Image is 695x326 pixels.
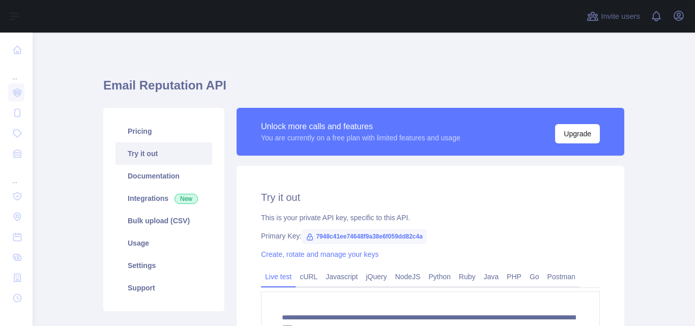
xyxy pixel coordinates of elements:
[115,165,212,187] a: Documentation
[261,269,296,285] a: Live test
[362,269,391,285] a: jQuery
[455,269,480,285] a: Ruby
[115,210,212,232] a: Bulk upload (CSV)
[261,231,600,241] div: Primary Key:
[585,8,642,24] button: Invite users
[261,133,460,143] div: You are currently on a free plan with limited features and usage
[115,120,212,142] a: Pricing
[261,190,600,204] h2: Try it out
[322,269,362,285] a: Javascript
[503,269,526,285] a: PHP
[296,269,322,285] a: cURL
[601,11,640,22] span: Invite users
[115,187,212,210] a: Integrations New
[526,269,543,285] a: Go
[8,61,24,81] div: ...
[8,165,24,185] div: ...
[480,269,503,285] a: Java
[261,250,379,258] a: Create, rotate and manage your keys
[115,232,212,254] a: Usage
[302,229,427,244] span: 7948c41ee74648f9a38e6f059dd82c4a
[115,254,212,277] a: Settings
[543,269,580,285] a: Postman
[555,124,600,143] button: Upgrade
[103,77,624,102] h1: Email Reputation API
[391,269,424,285] a: NodeJS
[115,277,212,299] a: Support
[261,213,600,223] div: This is your private API key, specific to this API.
[175,194,198,204] span: New
[115,142,212,165] a: Try it out
[261,121,460,133] div: Unlock more calls and features
[424,269,455,285] a: Python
